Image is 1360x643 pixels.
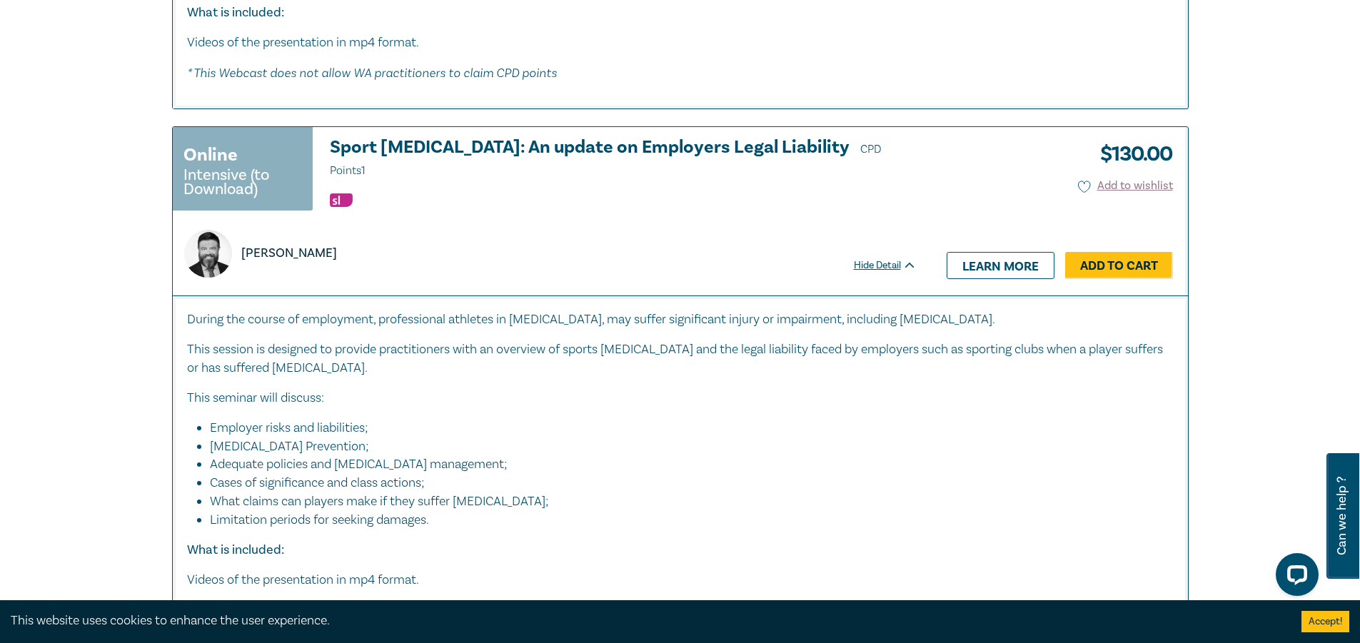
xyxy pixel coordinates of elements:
em: * This Webcast does not allow WA practitioners to claim CPD points [187,65,557,80]
h3: $ 130.00 [1089,138,1173,171]
li: Employer risks and liabilities; [210,419,1159,437]
p: During the course of employment, professional athletes in [MEDICAL_DATA], may suffer significant ... [187,310,1174,329]
li: What claims can players make if they suffer [MEDICAL_DATA]; [210,492,1159,511]
button: Accept cookies [1301,611,1349,632]
li: Adequate policies and [MEDICAL_DATA] management; [210,455,1159,474]
p: Videos of the presentation in mp4 format. [187,571,1174,589]
li: Limitation periods for seeking damages. [210,511,1174,530]
strong: What is included: [187,542,284,558]
small: Intensive (to Download) [183,168,302,196]
img: Substantive Law [330,193,353,207]
img: https://s3.ap-southeast-2.amazonaws.com/lc-presenter-images/richard_johnson.jpg [184,230,232,278]
strong: What is included: [187,4,284,21]
a: Sport [MEDICAL_DATA]: An update on Employers Legal Liability CPD Points1 [330,138,917,181]
p: This seminar will discuss: [187,389,1174,407]
li: [MEDICAL_DATA] Prevention; [210,437,1159,456]
iframe: LiveChat chat widget [1264,547,1324,607]
h3: Sport [MEDICAL_DATA]: An update on Employers Legal Liability [330,138,917,181]
a: Add to Cart [1065,252,1173,279]
a: Learn more [947,252,1054,279]
li: Cases of significance and class actions; [210,474,1159,492]
button: Add to wishlist [1078,178,1173,194]
div: Hide Detail [854,258,932,273]
h3: Online [183,142,238,168]
p: Videos of the presentation in mp4 format. [187,34,1174,52]
div: This website uses cookies to enhance the user experience. [11,612,1280,630]
p: This session is designed to provide practitioners with an overview of sports [MEDICAL_DATA] and t... [187,340,1174,378]
span: Can we help ? [1335,462,1349,570]
p: [PERSON_NAME] [241,244,337,263]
